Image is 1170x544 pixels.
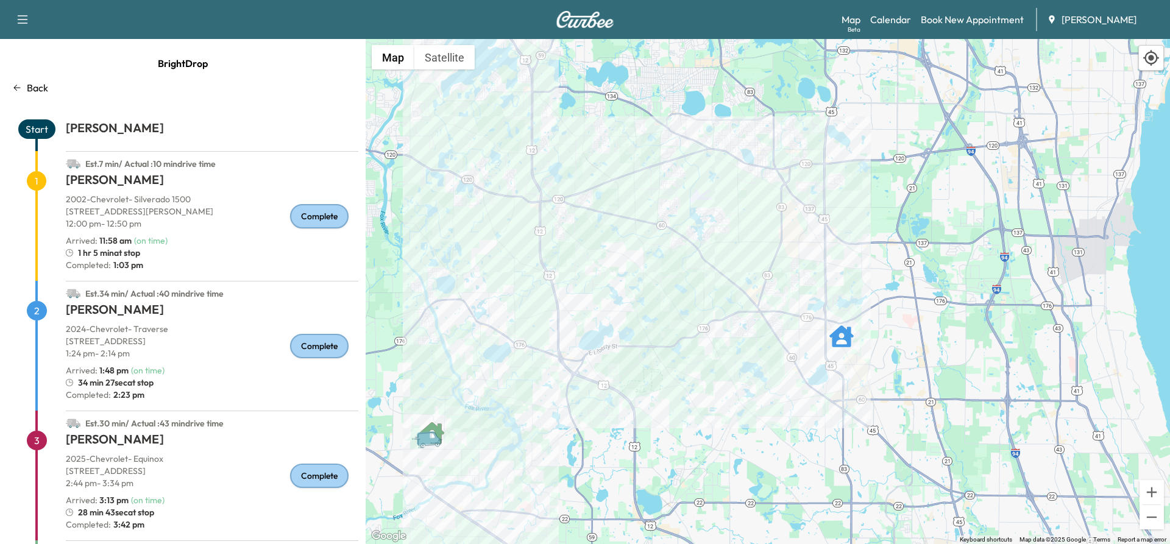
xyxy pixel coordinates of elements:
span: ( on time ) [134,235,168,246]
gmp-advanced-marker: Van [411,418,453,439]
span: ( on time ) [131,495,165,506]
span: Est. 34 min / Actual : 40 min drive time [85,288,224,299]
button: Show satellite imagery [414,45,475,69]
a: Calendar [870,12,911,27]
span: 1:03 pm [111,259,143,271]
img: Google [369,528,409,544]
span: 28 min 43sec at stop [78,506,154,518]
h1: [PERSON_NAME] [66,171,358,193]
span: Est. 7 min / Actual : 10 min drive time [85,158,216,169]
button: Keyboard shortcuts [960,535,1012,544]
button: Zoom in [1140,480,1164,504]
a: Open this area in Google Maps (opens a new window) [369,528,409,544]
a: MapBeta [842,12,860,27]
p: [STREET_ADDRESS][PERSON_NAME] [66,205,358,217]
p: 2002 - Chevrolet - Silverado 1500 [66,193,358,205]
p: 2025 - Chevrolet - Equinox [66,453,358,465]
img: Curbee Logo [556,11,614,28]
span: ( on time ) [131,365,165,376]
span: 2 [27,301,47,320]
p: [STREET_ADDRESS] [66,335,358,347]
span: 2:23 pm [111,389,144,401]
span: 1 [27,171,46,191]
span: Est. 30 min / Actual : 43 min drive time [85,418,224,429]
p: Arrived : [66,494,129,506]
div: Complete [290,464,349,488]
h1: [PERSON_NAME] [66,431,358,453]
p: 12:00 pm - 12:50 pm [66,217,358,230]
span: 3 [27,431,47,450]
p: [STREET_ADDRESS] [66,465,358,477]
p: Arrived : [66,235,132,247]
div: Recenter map [1138,45,1164,71]
span: 34 min 27sec at stop [78,376,154,389]
a: Report a map error [1118,536,1166,543]
p: Back [27,80,48,95]
div: Complete [290,204,349,228]
span: 3:13 pm [99,495,129,506]
p: Completed: [66,389,358,401]
gmp-advanced-marker: CELIA PARRA [829,318,854,342]
button: Show street map [372,45,414,69]
a: Book New Appointment [921,12,1024,27]
p: 2:44 pm - 3:34 pm [66,477,358,489]
p: Arrived : [66,364,129,376]
gmp-advanced-marker: AMY RICHARDS [420,415,444,439]
div: Complete [290,334,349,358]
p: 2024 - Chevrolet - Traverse [66,323,358,335]
p: Completed: [66,259,358,271]
div: Beta [848,25,860,34]
span: [PERSON_NAME] [1062,12,1136,27]
span: 1 hr 5 min at stop [78,247,140,259]
h1: [PERSON_NAME] [66,301,358,323]
p: Completed: [66,518,358,531]
span: 1:48 pm [99,365,129,376]
a: Terms (opens in new tab) [1093,536,1110,543]
span: Map data ©2025 Google [1019,536,1086,543]
span: BrightDrop [158,51,208,76]
h1: [PERSON_NAME] [66,119,358,141]
span: 11:58 am [99,235,132,246]
span: 3:42 pm [111,518,144,531]
span: Start [18,119,55,139]
p: 1:24 pm - 2:14 pm [66,347,358,359]
button: Zoom out [1140,505,1164,529]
